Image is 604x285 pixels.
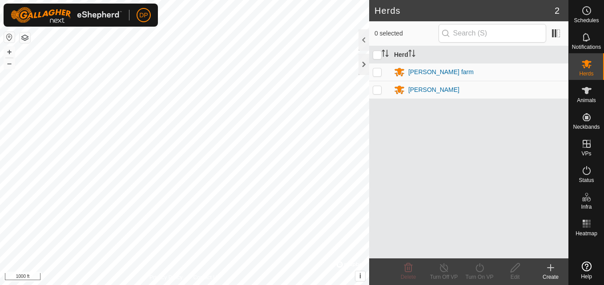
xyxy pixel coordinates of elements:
[581,274,592,279] span: Help
[574,18,599,23] span: Schedules
[4,58,15,69] button: –
[382,51,389,58] p-sorticon: Activate to sort
[576,231,597,236] span: Heatmap
[139,11,148,20] span: DP
[581,151,591,156] span: VPs
[439,24,546,43] input: Search (S)
[20,32,30,43] button: Map Layers
[401,274,416,280] span: Delete
[579,71,593,76] span: Herds
[573,124,600,130] span: Neckbands
[462,273,497,281] div: Turn On VP
[577,98,596,103] span: Animals
[4,47,15,57] button: +
[408,85,459,95] div: [PERSON_NAME]
[374,5,555,16] h2: Herds
[581,204,592,210] span: Infra
[193,273,220,281] a: Contact Us
[11,7,122,23] img: Gallagher Logo
[391,46,568,63] th: Herd
[497,273,533,281] div: Edit
[355,271,365,281] button: i
[572,44,601,50] span: Notifications
[408,67,474,77] div: [PERSON_NAME] farm
[374,29,439,38] span: 0 selected
[579,178,594,183] span: Status
[4,32,15,43] button: Reset Map
[359,272,361,280] span: i
[149,273,183,281] a: Privacy Policy
[555,4,560,17] span: 2
[408,51,415,58] p-sorticon: Activate to sort
[533,273,568,281] div: Create
[426,273,462,281] div: Turn Off VP
[569,258,604,283] a: Help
